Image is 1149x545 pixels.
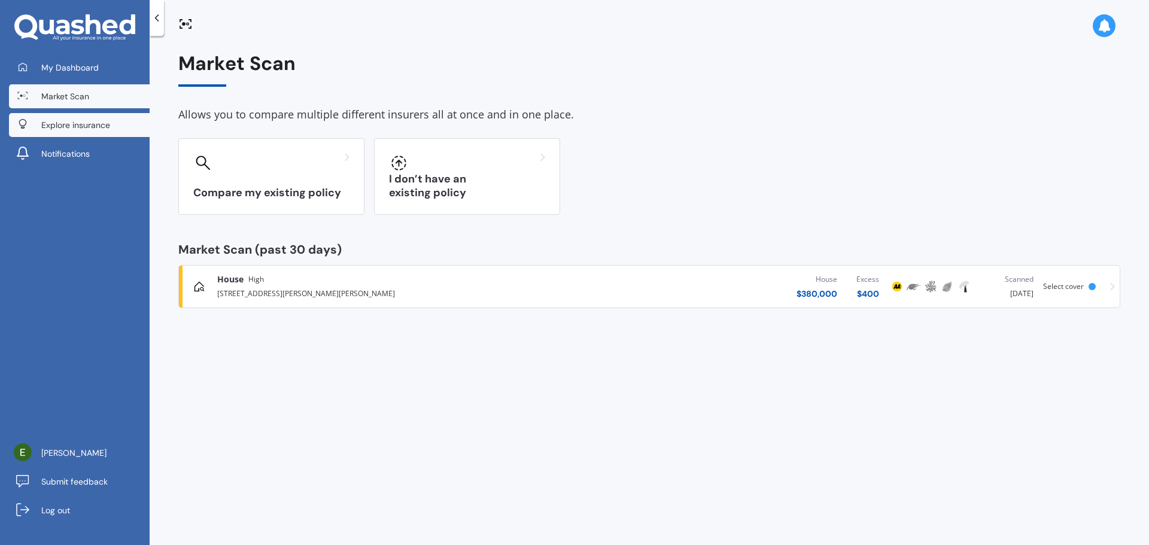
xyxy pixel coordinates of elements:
div: $ 380,000 [797,288,837,300]
a: Notifications [9,142,150,166]
span: Notifications [41,148,90,160]
h3: Compare my existing policy [193,186,349,200]
div: Market Scan [178,53,1120,87]
span: My Dashboard [41,62,99,74]
img: ACg8ocJ8h3EPyBQwne8E4ATX6PN95Nw2zbaNOzOOjjxPcXti=s96-c [14,443,32,461]
h3: I don’t have an existing policy [389,172,545,200]
div: Excess [856,273,879,285]
a: Explore insurance [9,113,150,137]
span: House [217,273,244,285]
div: [DATE] [982,273,1034,300]
div: [STREET_ADDRESS][PERSON_NAME][PERSON_NAME] [217,285,541,300]
div: Allows you to compare multiple different insurers all at once and in one place. [178,106,1120,124]
a: Market Scan [9,84,150,108]
a: Submit feedback [9,470,150,494]
img: Trade Me Insurance [907,279,921,294]
a: [PERSON_NAME] [9,441,150,465]
img: AA [890,279,904,294]
a: My Dashboard [9,56,150,80]
a: HouseHigh[STREET_ADDRESS][PERSON_NAME][PERSON_NAME]House$380,000Excess$400AATrade Me InsuranceAMP... [178,265,1120,308]
span: Explore insurance [41,119,110,131]
img: AMP [923,279,938,294]
span: [PERSON_NAME] [41,447,107,459]
img: Tower [957,279,971,294]
div: House [797,273,837,285]
div: $ 400 [856,288,879,300]
span: Log out [41,504,70,516]
div: Scanned [982,273,1034,285]
span: Market Scan [41,90,89,102]
span: High [248,273,264,285]
span: Submit feedback [41,476,108,488]
span: Select cover [1043,281,1084,291]
img: Initio [940,279,955,294]
div: Market Scan (past 30 days) [178,243,1120,255]
a: Log out [9,498,150,522]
